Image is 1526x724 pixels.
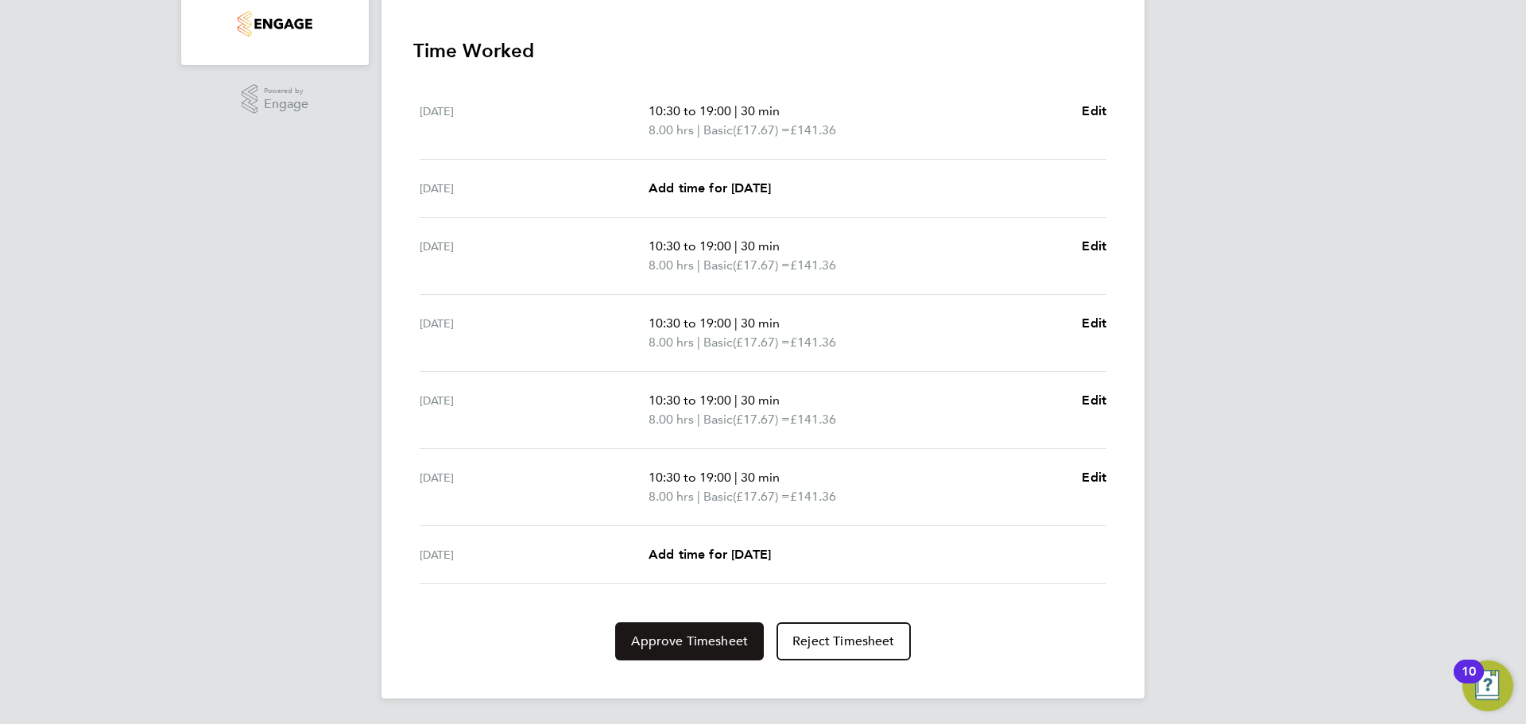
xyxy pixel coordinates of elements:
[1082,316,1106,331] span: Edit
[741,103,780,118] span: 30 min
[238,11,312,37] img: g4s7-logo-retina.png
[790,257,836,273] span: £141.36
[264,98,308,111] span: Engage
[734,470,738,485] span: |
[703,487,733,506] span: Basic
[1082,103,1106,118] span: Edit
[697,122,700,137] span: |
[697,412,700,427] span: |
[1082,238,1106,254] span: Edit
[200,11,350,37] a: Go to home page
[649,335,694,350] span: 8.00 hrs
[790,122,836,137] span: £141.36
[703,410,733,429] span: Basic
[733,122,790,137] span: (£17.67) =
[741,238,780,254] span: 30 min
[631,633,748,649] span: Approve Timesheet
[1082,314,1106,333] a: Edit
[264,84,308,98] span: Powered by
[790,489,836,504] span: £141.36
[242,84,309,114] a: Powered byEngage
[733,335,790,350] span: (£17.67) =
[649,489,694,504] span: 8.00 hrs
[697,335,700,350] span: |
[649,547,771,562] span: Add time for [DATE]
[792,633,895,649] span: Reject Timesheet
[741,316,780,331] span: 30 min
[777,622,911,660] button: Reject Timesheet
[703,256,733,275] span: Basic
[790,412,836,427] span: £141.36
[703,121,733,140] span: Basic
[733,489,790,504] span: (£17.67) =
[649,238,731,254] span: 10:30 to 19:00
[1082,393,1106,408] span: Edit
[649,103,731,118] span: 10:30 to 19:00
[420,391,649,429] div: [DATE]
[420,237,649,275] div: [DATE]
[1082,468,1106,487] a: Edit
[703,333,733,352] span: Basic
[734,393,738,408] span: |
[733,412,790,427] span: (£17.67) =
[649,393,731,408] span: 10:30 to 19:00
[734,238,738,254] span: |
[649,180,771,196] span: Add time for [DATE]
[1462,672,1476,692] div: 10
[420,179,649,198] div: [DATE]
[734,103,738,118] span: |
[649,545,771,564] a: Add time for [DATE]
[790,335,836,350] span: £141.36
[649,470,731,485] span: 10:30 to 19:00
[733,257,790,273] span: (£17.67) =
[1462,660,1513,711] button: Open Resource Center, 10 new notifications
[649,412,694,427] span: 8.00 hrs
[649,122,694,137] span: 8.00 hrs
[649,257,694,273] span: 8.00 hrs
[420,314,649,352] div: [DATE]
[1082,102,1106,121] a: Edit
[420,468,649,506] div: [DATE]
[420,102,649,140] div: [DATE]
[649,316,731,331] span: 10:30 to 19:00
[697,257,700,273] span: |
[1082,237,1106,256] a: Edit
[1082,470,1106,485] span: Edit
[1082,391,1106,410] a: Edit
[741,470,780,485] span: 30 min
[413,38,1113,64] h3: Time Worked
[615,622,764,660] button: Approve Timesheet
[697,489,700,504] span: |
[420,545,649,564] div: [DATE]
[734,316,738,331] span: |
[649,179,771,198] a: Add time for [DATE]
[741,393,780,408] span: 30 min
